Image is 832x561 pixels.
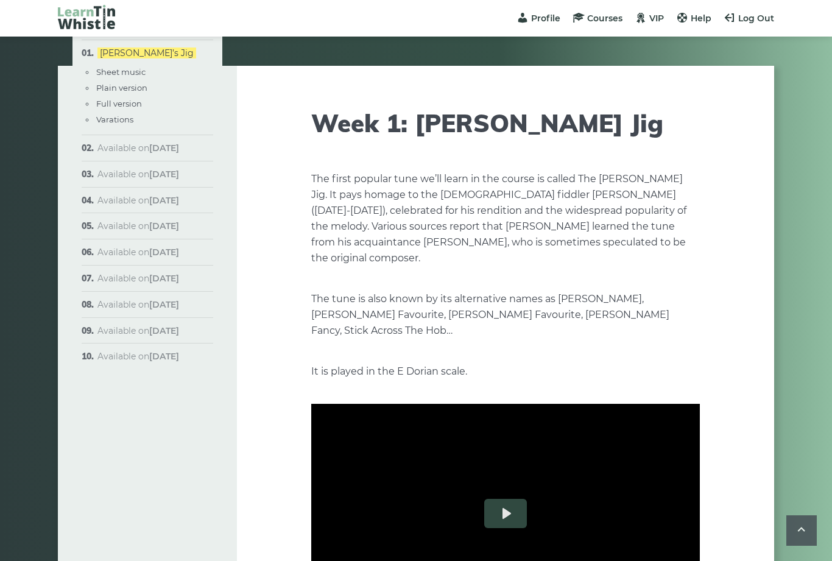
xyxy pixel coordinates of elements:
[738,13,774,24] span: Log Out
[676,13,711,24] a: Help
[97,351,179,362] span: Available on
[149,247,179,258] strong: [DATE]
[724,13,774,24] a: Log Out
[149,195,179,206] strong: [DATE]
[97,221,179,231] span: Available on
[97,273,179,284] span: Available on
[149,169,179,180] strong: [DATE]
[587,13,622,24] span: Courses
[97,195,179,206] span: Available on
[516,13,560,24] a: Profile
[149,325,179,336] strong: [DATE]
[149,221,179,231] strong: [DATE]
[691,13,711,24] span: Help
[97,48,196,58] a: [PERSON_NAME]’s Jig
[311,364,700,379] p: It is played in the E Dorian scale.
[96,83,147,93] a: Plain version
[573,13,622,24] a: Courses
[149,143,179,153] strong: [DATE]
[58,5,115,29] img: LearnTinWhistle.com
[97,325,179,336] span: Available on
[149,351,179,362] strong: [DATE]
[97,169,179,180] span: Available on
[149,273,179,284] strong: [DATE]
[97,247,179,258] span: Available on
[311,108,700,138] h1: Week 1: [PERSON_NAME] Jig
[97,299,179,310] span: Available on
[531,13,560,24] span: Profile
[149,299,179,310] strong: [DATE]
[96,67,146,77] a: Sheet music
[96,115,133,124] a: Varations
[97,143,179,153] span: Available on
[635,13,664,24] a: VIP
[311,291,700,339] p: The tune is also known by its alternative names as [PERSON_NAME], [PERSON_NAME] Favourite, [PERSO...
[311,171,700,266] p: The first popular tune we’ll learn in the course is called The [PERSON_NAME] Jig. It pays homage ...
[649,13,664,24] span: VIP
[96,99,142,108] a: Full version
